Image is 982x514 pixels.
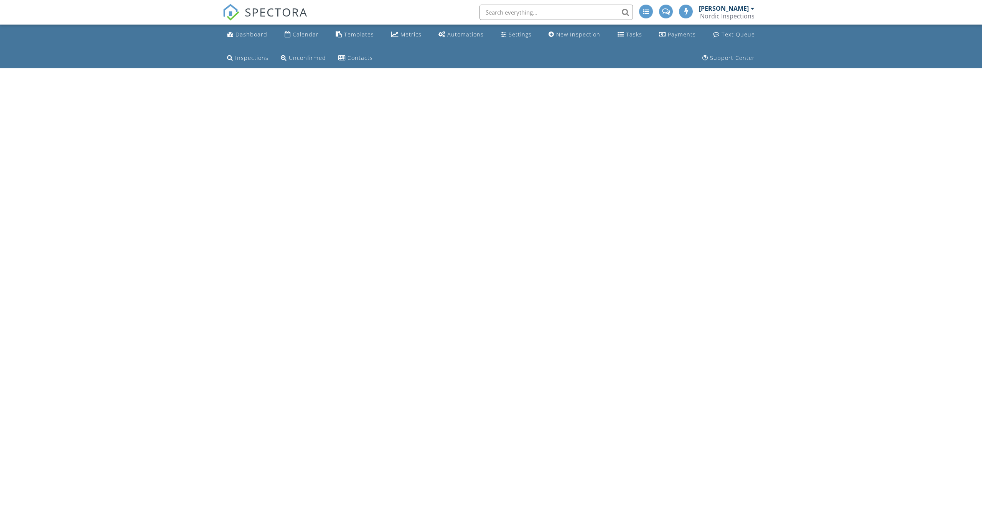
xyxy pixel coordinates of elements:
a: Automations (Advanced) [435,28,487,42]
div: Text Queue [722,31,755,38]
div: Automations [447,31,484,38]
a: Contacts [335,51,376,65]
div: Settings [509,31,532,38]
div: Dashboard [236,31,267,38]
div: Contacts [348,54,373,61]
div: Tasks [626,31,642,38]
a: Payments [656,28,699,42]
div: Payments [668,31,696,38]
div: Inspections [235,54,269,61]
a: Settings [498,28,535,42]
div: Metrics [400,31,422,38]
a: SPECTORA [222,10,308,26]
a: Calendar [282,28,322,42]
div: Templates [344,31,374,38]
div: [PERSON_NAME] [699,5,749,12]
input: Search everything... [479,5,633,20]
div: Calendar [293,31,319,38]
a: Tasks [615,28,645,42]
span: SPECTORA [245,4,308,20]
div: Support Center [710,54,755,61]
a: Templates [333,28,377,42]
a: Support Center [699,51,758,65]
a: Inspections [224,51,272,65]
a: New Inspection [545,28,603,42]
a: Metrics [388,28,425,42]
a: Dashboard [224,28,270,42]
div: Nordic Inspections [700,12,755,20]
img: The Best Home Inspection Software - Spectora [222,4,239,21]
a: Text Queue [710,28,758,42]
a: Unconfirmed [278,51,329,65]
div: New Inspection [556,31,600,38]
div: Unconfirmed [289,54,326,61]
